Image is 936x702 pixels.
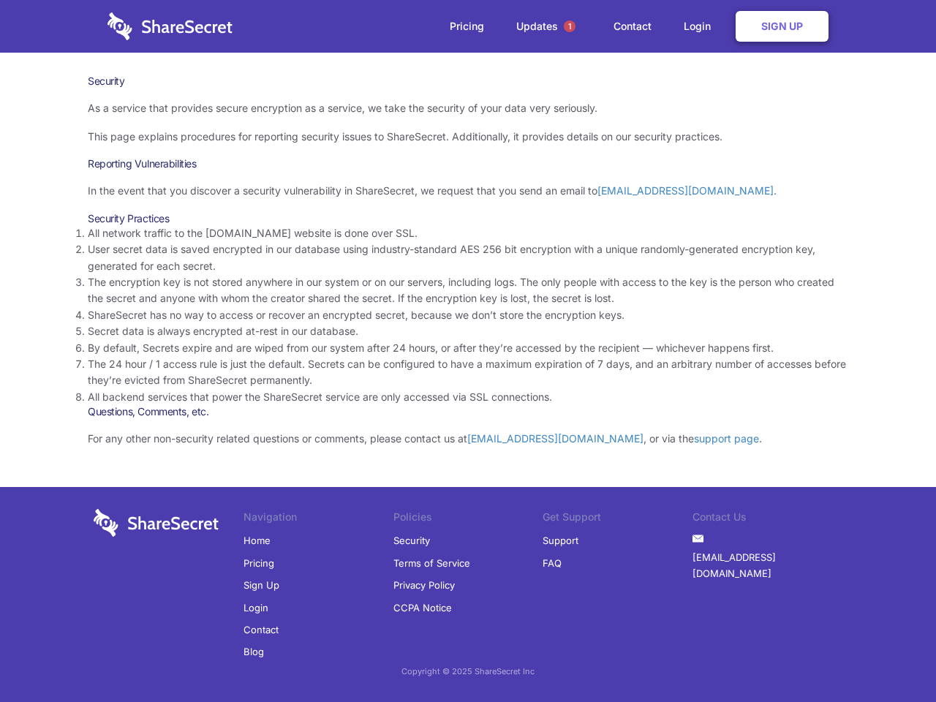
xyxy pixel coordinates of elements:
[669,4,733,49] a: Login
[88,225,848,241] li: All network traffic to the [DOMAIN_NAME] website is done over SSL.
[599,4,666,49] a: Contact
[88,157,848,170] h3: Reporting Vulnerabilities
[244,597,268,619] a: Login
[88,183,848,199] p: In the event that you discover a security vulnerability in ShareSecret, we request that you send ...
[88,323,848,339] li: Secret data is always encrypted at-rest in our database.
[88,431,848,447] p: For any other non-security related questions or comments, please contact us at , or via the .
[244,574,279,596] a: Sign Up
[393,509,543,529] li: Policies
[88,274,848,307] li: The encryption key is not stored anywhere in our system or on our servers, including logs. The on...
[244,641,264,663] a: Blog
[564,20,575,32] span: 1
[88,212,848,225] h3: Security Practices
[736,11,829,42] a: Sign Up
[88,405,848,418] h3: Questions, Comments, etc.
[393,552,470,574] a: Terms of Service
[393,574,455,596] a: Privacy Policy
[88,340,848,356] li: By default, Secrets expire and are wiped from our system after 24 hours, or after they’re accesse...
[88,356,848,389] li: The 24 hour / 1 access rule is just the default. Secrets can be configured to have a maximum expi...
[692,546,842,585] a: [EMAIL_ADDRESS][DOMAIN_NAME]
[107,12,233,40] img: logo-wordmark-white-trans-d4663122ce5f474addd5e946df7df03e33cb6a1c49d2221995e7729f52c070b2.svg
[244,509,393,529] li: Navigation
[244,552,274,574] a: Pricing
[543,529,578,551] a: Support
[244,529,271,551] a: Home
[393,597,452,619] a: CCPA Notice
[597,184,774,197] a: [EMAIL_ADDRESS][DOMAIN_NAME]
[88,241,848,274] li: User secret data is saved encrypted in our database using industry-standard AES 256 bit encryptio...
[694,432,759,445] a: support page
[88,100,848,116] p: As a service that provides secure encryption as a service, we take the security of your data very...
[543,552,562,574] a: FAQ
[88,389,848,405] li: All backend services that power the ShareSecret service are only accessed via SSL connections.
[543,509,692,529] li: Get Support
[88,307,848,323] li: ShareSecret has no way to access or recover an encrypted secret, because we don’t store the encry...
[94,509,219,537] img: logo-wordmark-white-trans-d4663122ce5f474addd5e946df7df03e33cb6a1c49d2221995e7729f52c070b2.svg
[88,75,848,88] h1: Security
[435,4,499,49] a: Pricing
[692,509,842,529] li: Contact Us
[88,129,848,145] p: This page explains procedures for reporting security issues to ShareSecret. Additionally, it prov...
[393,529,430,551] a: Security
[244,619,279,641] a: Contact
[467,432,643,445] a: [EMAIL_ADDRESS][DOMAIN_NAME]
